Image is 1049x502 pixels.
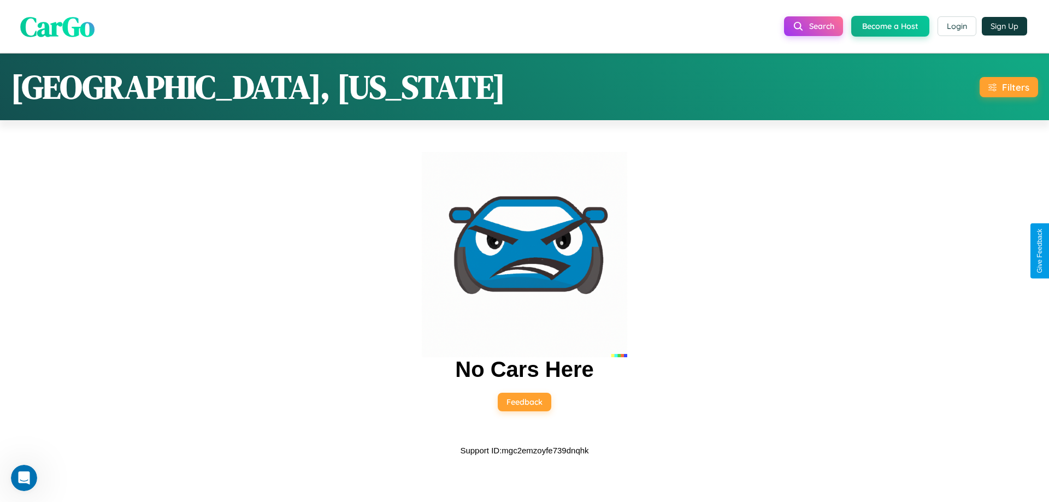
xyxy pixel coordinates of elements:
div: Filters [1002,81,1029,93]
img: car [422,152,627,357]
h2: No Cars Here [455,357,593,382]
span: Search [809,21,834,31]
button: Login [938,16,976,36]
button: Become a Host [851,16,929,37]
iframe: Intercom live chat [11,465,37,491]
h1: [GEOGRAPHIC_DATA], [US_STATE] [11,64,505,109]
button: Feedback [498,393,551,411]
span: CarGo [20,7,95,45]
div: Give Feedback [1036,229,1044,273]
button: Sign Up [982,17,1027,36]
button: Filters [980,77,1038,97]
button: Search [784,16,843,36]
p: Support ID: mgc2emzoyfe739dnqhk [460,443,588,458]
